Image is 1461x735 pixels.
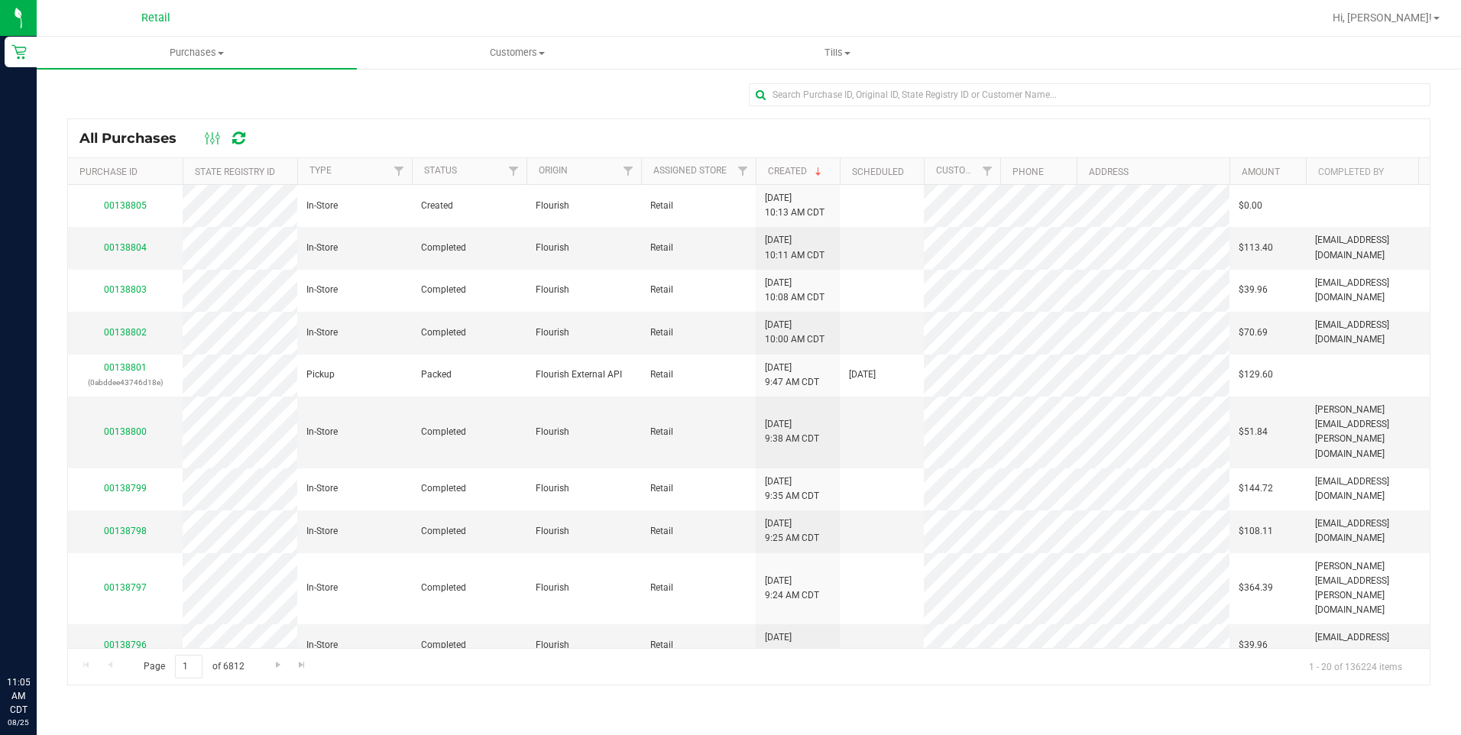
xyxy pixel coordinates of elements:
p: (0abddee43746d18e) [77,375,173,390]
span: $0.00 [1239,199,1262,213]
span: Completed [421,524,466,539]
a: Created [768,166,824,176]
a: 00138801 [104,362,147,373]
span: In-Store [306,524,338,539]
a: Assigned Store [653,165,727,176]
span: $39.96 [1239,283,1268,297]
a: Type [309,165,332,176]
span: $51.84 [1239,425,1268,439]
span: 1 - 20 of 136224 items [1297,655,1414,678]
span: $364.39 [1239,581,1273,595]
span: In-Store [306,581,338,595]
a: Filter [387,158,412,184]
span: $108.11 [1239,524,1273,539]
a: Status [424,165,457,176]
a: 00138803 [104,284,147,295]
span: [DATE] 9:18 AM CDT [765,630,819,659]
a: Address [1089,167,1129,177]
a: Amount [1242,167,1280,177]
span: Retail [650,581,673,595]
span: Hi, [PERSON_NAME]! [1333,11,1432,24]
span: Completed [421,581,466,595]
a: 00138797 [104,582,147,593]
span: Customers [358,46,676,60]
span: Created [421,199,453,213]
span: Retail [650,199,673,213]
span: In-Store [306,425,338,439]
iframe: Resource center [15,613,61,659]
a: Phone [1012,167,1044,177]
a: 00138796 [104,639,147,650]
span: [EMAIL_ADDRESS][DOMAIN_NAME] [1315,630,1411,659]
a: Filter [730,158,756,184]
a: 00138800 [104,426,147,437]
span: [DATE] 9:38 AM CDT [765,417,819,446]
th: Completed By [1306,158,1421,185]
span: $144.72 [1239,481,1273,496]
iframe: Resource center unread badge [45,610,63,629]
span: [EMAIL_ADDRESS][DOMAIN_NAME] [1315,318,1411,347]
a: 00138799 [104,483,147,494]
span: Flourish [536,524,569,539]
span: In-Store [306,241,338,255]
a: Filter [975,158,1000,184]
a: 00138802 [104,327,147,338]
span: Page of 6812 [131,655,257,678]
a: 00138798 [104,526,147,536]
span: Flourish [536,581,569,595]
span: [DATE] 10:13 AM CDT [765,191,824,220]
span: Flourish [536,199,569,213]
a: Customers [357,37,677,69]
span: $39.96 [1239,638,1268,652]
span: Completed [421,241,466,255]
span: Completed [421,481,466,496]
p: 08/25 [7,717,30,728]
span: [DATE] 10:00 AM CDT [765,318,824,347]
span: Flourish [536,241,569,255]
span: Completed [421,425,466,439]
span: [EMAIL_ADDRESS][DOMAIN_NAME] [1315,276,1411,305]
a: Scheduled [852,167,904,177]
span: [EMAIL_ADDRESS][DOMAIN_NAME] [1315,474,1411,503]
span: [PERSON_NAME][EMAIL_ADDRESS][PERSON_NAME][DOMAIN_NAME] [1315,403,1411,461]
span: In-Store [306,638,338,652]
span: In-Store [306,283,338,297]
span: [DATE] [849,367,876,382]
span: Purchases [37,46,357,60]
span: [DATE] 9:47 AM CDT [765,361,819,390]
span: Flourish [536,425,569,439]
a: Purchases [37,37,357,69]
a: Filter [616,158,641,184]
span: Retail [650,241,673,255]
span: Retail [650,638,673,652]
span: $70.69 [1239,325,1268,340]
span: Tills [679,46,997,60]
span: Retail [141,11,170,24]
span: [DATE] 9:24 AM CDT [765,574,819,603]
a: Customer [936,165,983,176]
p: 11:05 AM CDT [7,675,30,717]
span: Retail [650,325,673,340]
span: $129.60 [1239,367,1273,382]
a: State Registry ID [195,167,275,177]
input: Search Purchase ID, Original ID, State Registry ID or Customer Name... [749,83,1430,106]
span: [DATE] 10:11 AM CDT [765,233,824,262]
span: Flourish [536,481,569,496]
span: In-Store [306,325,338,340]
span: Retail [650,481,673,496]
a: Go to the next page [267,655,289,675]
a: 00138805 [104,200,147,211]
span: [EMAIL_ADDRESS][DOMAIN_NAME] [1315,233,1411,262]
span: Packed [421,367,452,382]
span: Flourish [536,283,569,297]
span: [DATE] 9:35 AM CDT [765,474,819,503]
a: Go to the last page [291,655,313,675]
span: [EMAIL_ADDRESS][DOMAIN_NAME] [1315,516,1411,546]
inline-svg: Retail [11,44,27,60]
span: In-Store [306,199,338,213]
span: Retail [650,367,673,382]
a: Purchase ID [79,167,138,177]
a: Origin [539,165,568,176]
span: Flourish [536,325,569,340]
span: Completed [421,283,466,297]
